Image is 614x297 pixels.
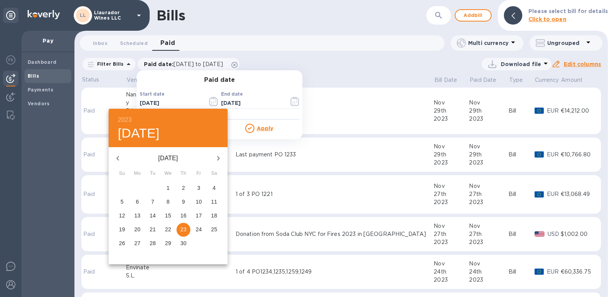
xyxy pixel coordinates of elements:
[177,181,190,195] button: 2
[207,209,221,223] button: 18
[165,212,171,219] p: 15
[196,198,202,206] p: 10
[161,223,175,237] button: 22
[119,226,125,233] p: 19
[196,212,202,219] p: 17
[150,239,156,247] p: 28
[134,212,140,219] p: 13
[182,184,185,192] p: 2
[165,226,171,233] p: 22
[192,209,206,223] button: 17
[130,195,144,209] button: 6
[130,170,144,178] span: Mo
[197,184,200,192] p: 3
[118,125,160,141] button: [DATE]
[180,212,187,219] p: 16
[119,212,125,219] p: 12
[130,209,144,223] button: 13
[161,237,175,251] button: 29
[119,239,125,247] p: 26
[211,212,217,219] p: 18
[177,237,190,251] button: 30
[150,226,156,233] p: 21
[127,154,209,163] p: [DATE]
[177,223,190,237] button: 23
[211,226,217,233] p: 25
[115,170,129,178] span: Su
[165,239,171,247] p: 29
[146,223,160,237] button: 21
[196,226,202,233] p: 24
[115,195,129,209] button: 5
[177,170,190,178] span: Th
[115,223,129,237] button: 19
[115,237,129,251] button: 26
[192,195,206,209] button: 10
[130,237,144,251] button: 27
[161,170,175,178] span: We
[180,226,187,233] p: 23
[136,198,139,206] p: 6
[161,209,175,223] button: 15
[134,239,140,247] p: 27
[130,223,144,237] button: 20
[213,184,216,192] p: 4
[177,209,190,223] button: 16
[118,114,132,125] button: 2023
[167,184,170,192] p: 1
[146,237,160,251] button: 28
[151,198,154,206] p: 7
[207,195,221,209] button: 11
[192,223,206,237] button: 24
[134,226,140,233] p: 20
[207,170,221,178] span: Sa
[150,212,156,219] p: 14
[182,198,185,206] p: 9
[207,181,221,195] button: 4
[192,170,206,178] span: Fr
[167,198,170,206] p: 8
[207,223,221,237] button: 25
[161,195,175,209] button: 8
[115,209,129,223] button: 12
[120,198,124,206] p: 5
[211,198,217,206] p: 11
[146,209,160,223] button: 14
[192,181,206,195] button: 3
[180,239,187,247] p: 30
[146,195,160,209] button: 7
[161,181,175,195] button: 1
[146,170,160,178] span: Tu
[177,195,190,209] button: 9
